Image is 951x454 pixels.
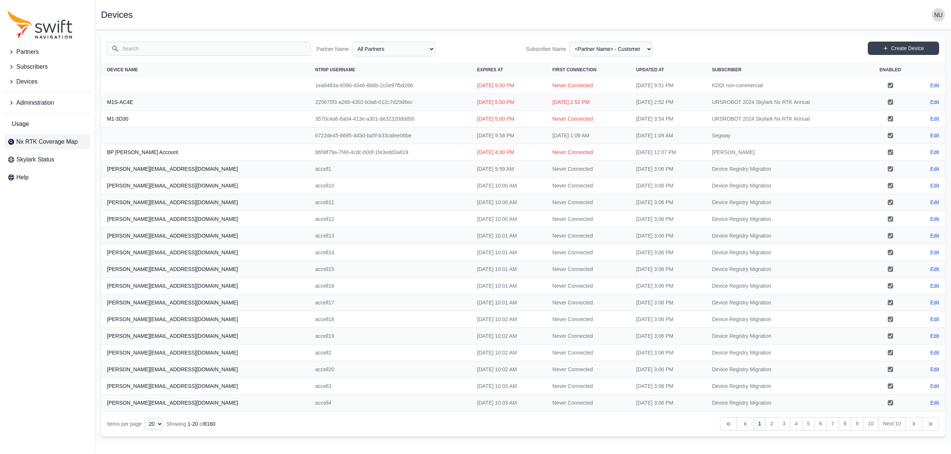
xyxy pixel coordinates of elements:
[101,294,309,311] th: [PERSON_NAME][EMAIL_ADDRESS][DOMAIN_NAME]
[930,282,939,290] a: Edit
[706,62,866,77] th: Subscriber
[546,94,630,111] td: [DATE] 2:52 PM
[630,378,706,395] td: [DATE] 3:06 PM
[868,42,939,55] a: Create Device
[706,144,866,161] td: [PERSON_NAME]
[4,117,90,131] a: Usage
[630,111,706,127] td: [DATE] 3:54 PM
[630,194,706,211] td: [DATE] 3:06 PM
[471,294,546,311] td: [DATE] 10:01 AM
[706,228,866,244] td: Device Registry Migration
[101,261,309,278] th: [PERSON_NAME][EMAIL_ADDRESS][DOMAIN_NAME]
[471,194,546,211] td: [DATE] 10:00 AM
[16,48,39,56] span: Partners
[546,244,630,261] td: Never Connected
[101,244,309,261] th: [PERSON_NAME][EMAIL_ADDRESS][DOMAIN_NAME]
[569,42,652,56] select: Subscriber
[790,417,802,431] a: 4
[546,278,630,294] td: Never Connected
[630,244,706,261] td: [DATE] 3:06 PM
[309,311,471,328] td: accell18
[309,211,471,228] td: accell12
[706,161,866,177] td: Device Registry Migration
[16,137,78,146] span: Nx RTK Coverage Map
[546,127,630,144] td: [DATE] 1:09 AM
[930,215,939,223] a: Edit
[309,194,471,211] td: accell11
[706,311,866,328] td: Device Registry Migration
[932,8,945,22] img: user photo
[930,366,939,373] a: Edit
[839,417,851,431] a: 8
[309,395,471,411] td: accell4
[309,94,471,111] td: 225675f3-a268-4302-b3a6-012c7d20d6ec
[188,421,198,427] span: 1 - 20
[309,261,471,278] td: accell15
[16,155,54,164] span: Skylark Status
[706,77,866,94] td: KDDI non-commercial
[4,45,90,59] button: Partners
[145,418,163,430] select: Display Limit
[546,144,630,161] td: Never Connected
[101,311,309,328] th: [PERSON_NAME][EMAIL_ADDRESS][DOMAIN_NAME]
[546,161,630,177] td: Never Connected
[930,399,939,406] a: Edit
[101,62,309,77] th: Device Name
[630,161,706,177] td: [DATE] 3:06 PM
[766,417,778,431] a: 2
[630,94,706,111] td: [DATE] 2:52 PM
[630,177,706,194] td: [DATE] 3:06 PM
[930,98,939,106] a: Edit
[16,173,29,182] span: Help
[101,228,309,244] th: [PERSON_NAME][EMAIL_ADDRESS][DOMAIN_NAME]
[101,10,133,19] h1: Devices
[4,74,90,89] button: Devices
[471,244,546,261] td: [DATE] 10:01 AM
[471,261,546,278] td: [DATE] 10:01 AM
[101,144,309,161] th: BP [PERSON_NAME] Account
[706,94,866,111] td: URSROBOT 2024 Skylark Nx RTK Annual
[706,211,866,228] td: Device Registry Migration
[706,344,866,361] td: Device Registry Migration
[309,111,471,127] td: 3570c4a6-6a04-413e-a301-de32320d0d50
[309,344,471,361] td: accell2
[546,395,630,411] td: Never Connected
[309,77,471,94] td: 1ea6483a-6590-4346-8b6b-2c0e97fbd266
[352,42,435,56] select: Partner Name
[930,299,939,306] a: Edit
[101,111,309,127] th: M1-3D30
[309,294,471,311] td: accell17
[477,67,503,72] span: Expires At
[814,417,827,431] a: 6
[546,378,630,395] td: Never Connected
[930,82,939,89] a: Edit
[706,278,866,294] td: Device Registry Migration
[471,144,546,161] td: [DATE] 4:00 PM
[4,134,90,149] a: Nx RTK Coverage Map
[706,328,866,344] td: Device Registry Migration
[863,417,879,431] a: 10
[471,94,546,111] td: [DATE] 5:00 PM
[471,161,546,177] td: [DATE] 9:59 AM
[471,311,546,328] td: [DATE] 10:02 AM
[930,148,939,156] a: Edit
[630,127,706,144] td: [DATE] 1:09 AM
[309,361,471,378] td: accell20
[309,228,471,244] td: accell13
[317,45,349,53] label: Partner Name
[552,67,597,72] span: First Connection
[930,265,939,273] a: Edit
[778,417,791,431] a: 3
[309,62,471,77] th: NTRIP Username
[309,127,471,144] td: 6722de45-8695-4d3d-ba5f-b33cafee06be
[546,194,630,211] td: Never Connected
[101,344,309,361] th: [PERSON_NAME][EMAIL_ADDRESS][DOMAIN_NAME]
[526,45,566,53] label: Subscriber Name
[16,98,54,107] span: Administration
[630,294,706,311] td: [DATE] 3:06 PM
[4,95,90,110] button: Administration
[706,111,866,127] td: URSROBOT 2024 Skylark Nx RTK Annual
[204,421,215,427] span: 8160
[4,170,90,185] a: Help
[930,115,939,123] a: Edit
